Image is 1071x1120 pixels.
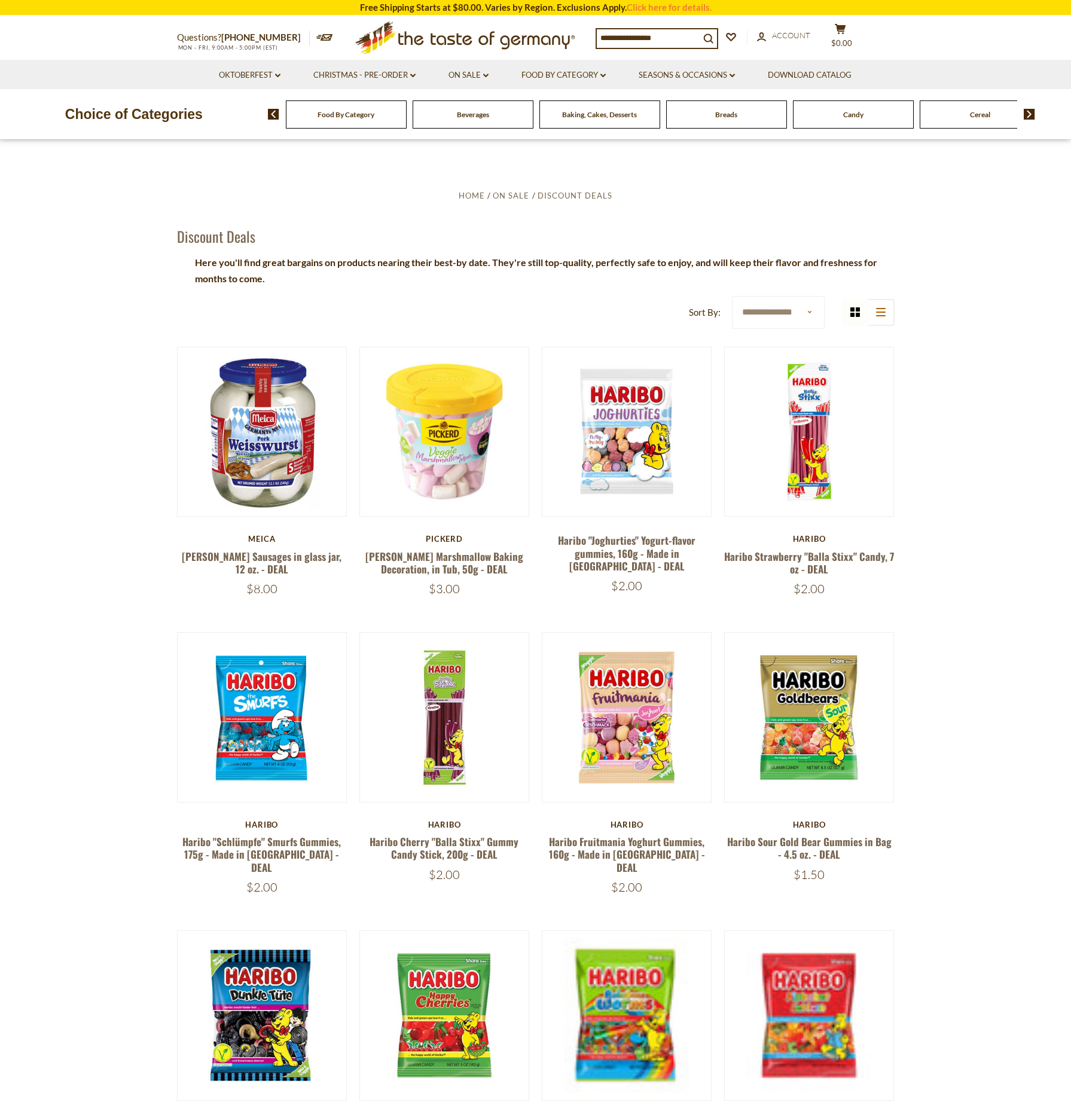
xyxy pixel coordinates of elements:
img: Haribo Balla Stixx [725,347,894,517]
span: Account [772,30,810,40]
a: Oktoberfest [219,69,280,82]
span: $0.00 [831,38,852,48]
span: $1.50 [794,867,825,882]
img: Haribo Fruitmania Yoghurt [542,633,712,802]
a: Home [459,191,485,200]
img: Haribo Rainbow Worms [542,931,712,1100]
a: [PERSON_NAME] Marshmallow Baking Decoration, in Tub, 50g - DEAL [365,549,523,576]
a: Click here for details. [627,2,712,13]
a: Download Catalog [768,69,852,82]
img: Haribo Sour Gold Bear Gummies in Bag [725,633,894,802]
a: Breads [715,110,737,119]
a: Discount Deals [538,191,612,200]
img: Haribo Dunkle Tute [178,931,347,1100]
div: Pickerd [359,534,530,544]
span: MON - FRI, 9:00AM - 5:00PM (EST) [177,44,279,51]
a: On Sale [448,69,489,82]
img: Pickerd Marshmallow Baking Decoration, in Tub, 50g - DEAL [360,347,529,517]
img: next arrow [1024,109,1035,120]
span: $8.00 [246,581,277,596]
a: On Sale [493,191,529,200]
span: $2.00 [611,578,642,593]
a: Beverages [457,110,489,119]
img: previous arrow [268,109,279,120]
div: Haribo [177,820,347,829]
a: Seasons & Occasions [639,69,735,82]
a: Cereal [970,110,990,119]
a: [PHONE_NUMBER] [221,32,301,42]
a: Haribo Fruitmania Yoghurt Gummies, 160g - Made in [GEOGRAPHIC_DATA] - DEAL [549,834,705,875]
span: $2.00 [246,880,277,895]
h1: Discount Deals [177,227,255,245]
img: Haribo Alphabets Gummies in Bag [725,931,894,1100]
span: $3.00 [429,581,460,596]
a: Food By Category [318,110,374,119]
img: Haribo Balla Stixx Cherry [360,633,529,802]
p: Questions? [177,30,310,45]
a: Haribo "Joghurties" Yogurt-flavor gummies, 160g - Made in [GEOGRAPHIC_DATA] - DEAL [558,533,695,573]
a: Haribo Strawberry "Balla Stixx" Candy, 7 oz - DEAL [724,549,894,576]
a: [PERSON_NAME] Sausages in glass jar, 12 oz. - DEAL [182,549,341,576]
a: Candy [843,110,863,119]
label: Sort By: [689,305,721,320]
a: Haribo Sour Gold Bear Gummies in Bag - 4.5 oz. - DEAL [727,834,892,862]
div: Meica [177,534,347,544]
span: $2.00 [429,867,460,882]
a: Baking, Cakes, Desserts [562,110,637,119]
button: $0.00 [823,23,859,53]
img: Haribo Joghurties [542,347,712,517]
div: Haribo [359,820,530,829]
div: Haribo [724,534,895,544]
img: Meica Weisswurst Sausages in glass jar, 12 oz. - DEAL [178,347,347,517]
a: Food By Category [521,69,606,82]
a: Haribo Cherry "Balla Stixx" Gummy Candy Stick, 200g - DEAL [370,834,518,862]
div: Haribo [542,820,712,829]
span: $2.00 [611,880,642,895]
a: Account [757,29,810,42]
img: Haribo The Smurfs Gummies [178,633,347,802]
div: Haribo [724,820,895,829]
span: $2.00 [794,581,825,596]
a: Christmas - PRE-ORDER [313,69,416,82]
img: Haribo Twin Cherries Gummies in Bag [360,931,529,1100]
a: Haribo "Schlümpfe" Smurfs Gummies, 175g - Made in [GEOGRAPHIC_DATA] - DEAL [182,834,341,875]
strong: Here you'll find great bargains on products nearing their best-by date. They're still top-quality... [195,257,877,284]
